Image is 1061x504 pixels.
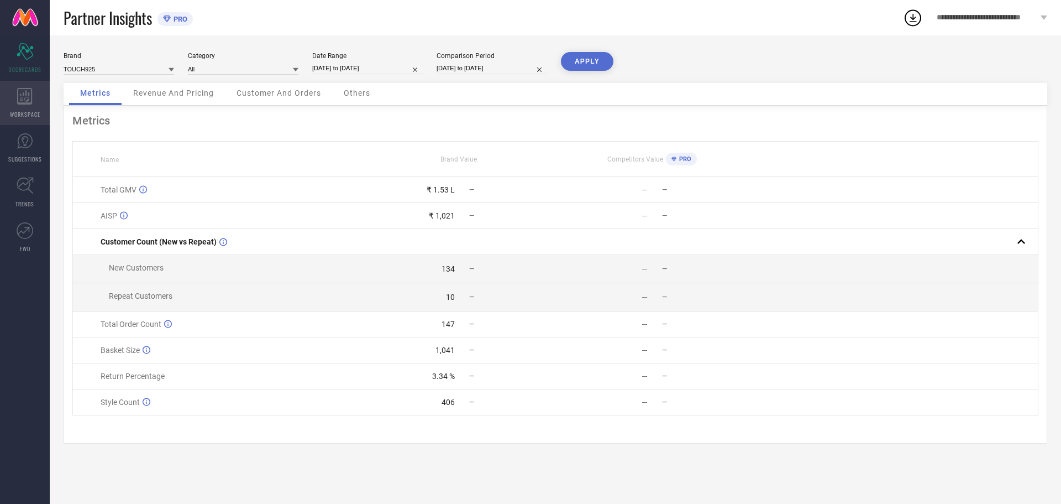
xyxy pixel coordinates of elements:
span: New Customers [109,263,164,272]
span: — [469,346,474,354]
div: — [642,320,648,329]
div: 406 [442,398,455,407]
span: — [662,320,667,328]
span: Total Order Count [101,320,161,329]
span: — [469,398,474,406]
span: — [469,186,474,194]
span: Customer Count (New vs Repeat) [101,237,217,246]
div: Comparison Period [437,52,547,60]
input: Select date range [312,63,423,74]
div: — [642,293,648,302]
div: Date Range [312,52,423,60]
span: Style Count [101,398,140,407]
span: — [469,320,474,328]
span: — [662,372,667,380]
span: Others [344,89,370,97]
span: FWD [20,245,30,253]
div: — [642,211,648,220]
div: Open download list [903,8,923,28]
span: PRO [676,155,691,163]
span: TRENDS [15,200,34,208]
span: Total GMV [101,185,136,194]
span: SCORECARDS [9,65,41,74]
span: Name [101,156,119,164]
span: — [662,212,667,220]
div: Brand [64,52,174,60]
span: Revenue And Pricing [133,89,214,97]
span: WORKSPACE [10,110,40,118]
div: ₹ 1.53 L [427,185,455,194]
span: AISP [101,211,117,220]
div: — [642,264,648,273]
div: 134 [442,264,455,273]
span: Customer And Orders [237,89,321,97]
div: Metrics [72,114,1038,127]
span: Competitors Value [607,155,663,163]
button: APPLY [561,52,613,71]
div: — [642,185,648,194]
input: Select comparison period [437,63,547,74]
span: — [662,265,667,273]
div: 3.34 % [432,372,455,381]
span: PRO [171,15,187,23]
span: — [662,346,667,354]
div: — [642,398,648,407]
span: — [469,212,474,220]
span: Metrics [80,89,111,97]
div: 10 [446,293,455,302]
div: — [642,346,648,355]
span: — [662,186,667,194]
div: ₹ 1,021 [429,211,455,220]
div: 1,041 [435,346,455,355]
div: 147 [442,320,455,329]
span: — [469,293,474,301]
span: Partner Insights [64,7,152,29]
span: Repeat Customers [109,292,172,300]
span: Return Percentage [101,372,165,381]
div: Category [188,52,298,60]
span: — [662,398,667,406]
span: Basket Size [101,346,140,355]
span: Brand Value [440,155,477,163]
span: SUGGESTIONS [8,155,42,163]
span: — [662,293,667,301]
span: — [469,265,474,273]
span: — [469,372,474,380]
div: — [642,372,648,381]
